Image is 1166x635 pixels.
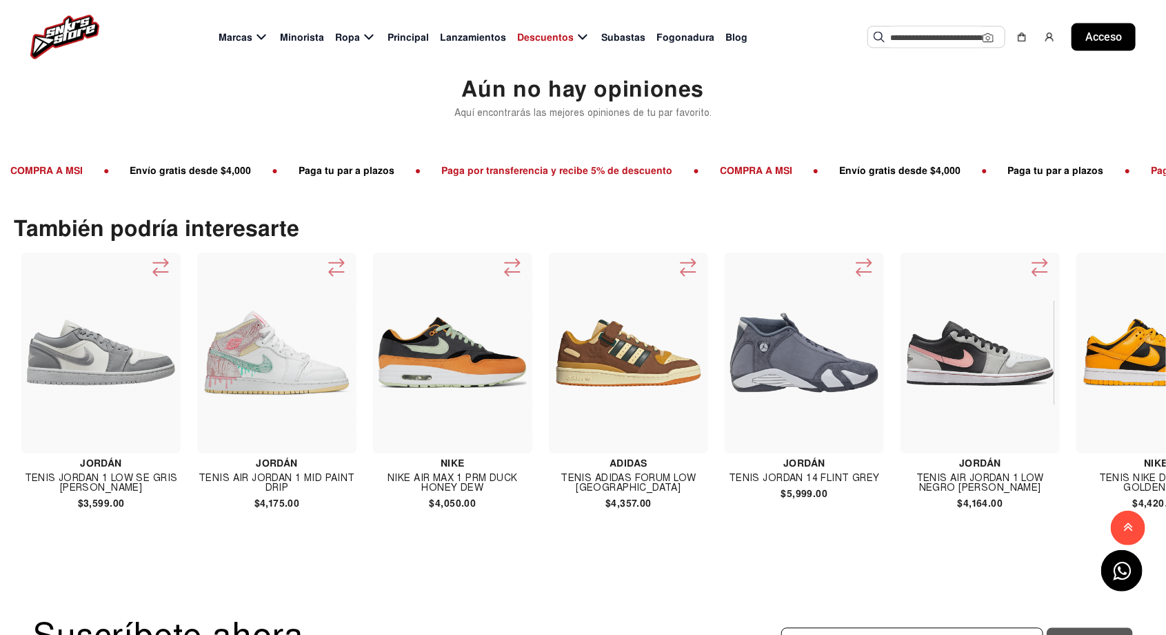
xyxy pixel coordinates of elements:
font: ● [290,165,295,177]
font: Paga por transferencia y recibe 5% de descuento [316,165,547,177]
font: Descuentos [518,31,574,43]
img: compras [1016,32,1027,43]
font: Tenis Adidas Forum Low [GEOGRAPHIC_DATA] [561,473,696,494]
font: Lanzamientos [441,31,507,43]
img: Tenis Air Jordan 1 Low Negro Gris Rosa [906,279,1054,427]
img: Nike Air Max 1 Prm Duck Honey Dew [379,279,527,427]
font: Jordán [256,458,298,470]
font: TENIS JORDAN 1 LOW SE GRIS [PERSON_NAME] [25,473,178,494]
img: Tenis Air Jordan 1 Mid Paint Drip [203,279,351,427]
font: También podría interesarte [14,215,299,244]
img: TENIS JORDAN 1 LOW SE GRIS ACERO CLARO [27,279,175,427]
font: Adidas [610,458,647,470]
img: usuario [1044,32,1055,43]
img: Buscar [874,32,885,43]
font: Aquí encontrarás las mejores opiniones de tu par favorito. [454,108,712,119]
font: $4,175.00 [254,498,300,510]
font: Blog [726,31,748,43]
font: $5,999.00 [781,488,828,500]
font: Tenis Air Jordan 1 Mid Paint Drip [199,473,355,494]
font: Principal [388,31,430,43]
font: Aún no hay opiniones [462,75,705,104]
font: Acceso [1085,30,1122,43]
font: Jordán [80,458,122,470]
font: ● [568,165,574,177]
font: Ropa [336,31,361,43]
font: TENIS JORDAN 14 FLINT GREY [729,473,880,485]
img: TENIS JORDAN 14 FLINT GREY [730,279,878,427]
font: ● [687,165,693,177]
font: ● [999,165,1005,177]
font: $4,050.00 [430,498,476,510]
font: Subastas [602,31,646,43]
font: Marcas [219,31,253,43]
font: $4,164.00 [958,498,1003,510]
font: Nike Air Max 1 Prm Duck Honey Dew [388,473,518,494]
font: Paga tu par a plazos [173,165,269,177]
font: Nike [441,458,465,470]
font: Envío gratis desde $4,000 [714,165,836,177]
img: Cámara [983,32,994,43]
font: ● [856,165,862,177]
font: COMPRA A MSI [594,165,667,177]
font: Fogonadura [657,31,715,43]
img: Tenis Adidas Forum Low Yoyogi Park [554,318,703,389]
font: $3,599.00 [78,498,125,510]
font: Minorista [281,31,325,43]
font: Paga tu par a plazos [883,165,978,177]
font: Jordán [783,458,825,470]
font: Jordán [959,458,1001,470]
img: logo [30,15,99,59]
font: $4,357.00 [605,498,652,510]
font: Tenis Air Jordan 1 Low Negro [PERSON_NAME] [916,473,1044,494]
